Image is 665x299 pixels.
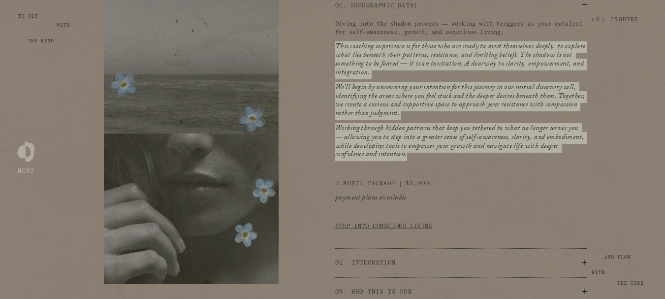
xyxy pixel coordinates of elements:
[335,249,587,277] button: 02. Integration
[335,82,587,120] em: We’ll begin by uncovering your intention for this journey in our initial discovery call, identify...
[592,16,604,24] a: 0 items in cart
[592,17,594,22] span: (
[335,181,429,186] strong: 3 month package | $3,000
[335,20,587,248] div: 01. [GEOGRAPHIC_DATA]
[610,11,638,29] a: Inquire
[335,224,433,229] a: Step Into Conscious Living
[335,288,582,297] span: 03. WHO THIS IS FOR
[335,259,582,267] span: 02. Integration
[335,123,586,161] em: Working through hidden patterns that keep you tethered to what no longer serves you — allowing yo...
[335,193,407,204] em: payment plans available
[596,17,600,22] span: 0
[335,41,587,79] em: This coaching experience is for those who are ready to meet themselves deeply, to explore what li...
[602,17,604,22] span: )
